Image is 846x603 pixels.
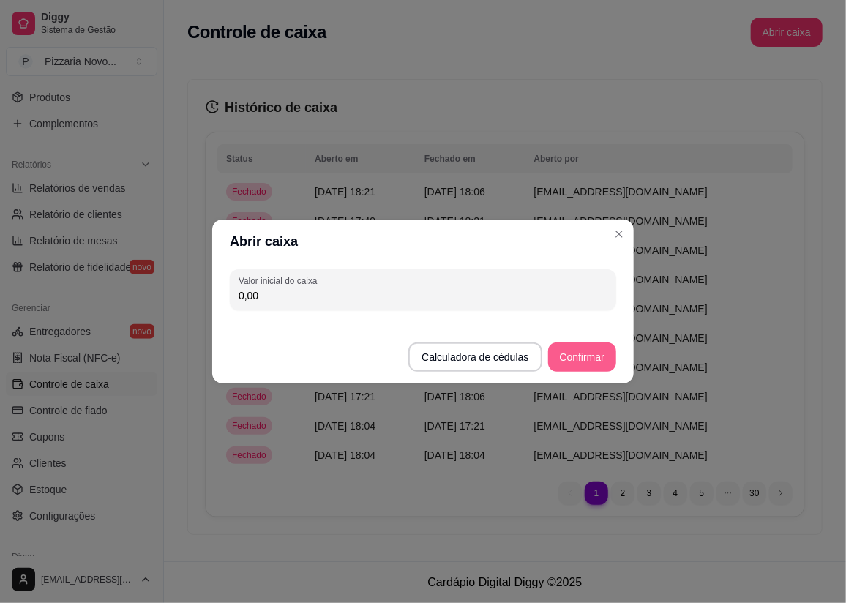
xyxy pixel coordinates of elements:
[239,288,607,303] input: Valor inicial do caixa
[548,342,616,372] button: Confirmar
[408,342,542,372] button: Calculadora de cédulas
[607,222,631,246] button: Close
[212,220,634,263] header: Abrir caixa
[239,274,322,287] label: Valor inicial do caixa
